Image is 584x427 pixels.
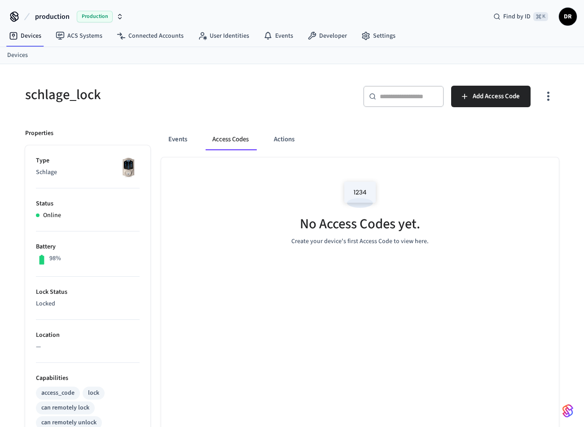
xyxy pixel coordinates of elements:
[36,331,140,340] p: Location
[41,388,75,398] div: access_code
[486,9,555,25] div: Find by ID⌘ K
[36,374,140,383] p: Capabilities
[533,12,548,21] span: ⌘ K
[36,342,140,352] p: —
[161,129,194,150] button: Events
[110,28,191,44] a: Connected Accounts
[36,156,140,166] p: Type
[7,51,28,60] a: Devices
[503,12,531,21] span: Find by ID
[451,86,531,107] button: Add Access Code
[48,28,110,44] a: ACS Systems
[25,86,287,104] h5: schlage_lock
[117,156,140,179] img: Schlage Sense Smart Deadbolt with Camelot Trim, Front
[36,168,140,177] p: Schlage
[291,237,429,246] p: Create your device's first Access Code to view here.
[560,9,576,25] span: DR
[41,403,89,413] div: can remotely lock
[256,28,300,44] a: Events
[2,28,48,44] a: Devices
[49,254,61,263] p: 98%
[191,28,256,44] a: User Identities
[43,211,61,220] p: Online
[88,388,99,398] div: lock
[300,215,420,233] h5: No Access Codes yet.
[36,242,140,252] p: Battery
[562,404,573,418] img: SeamLogoGradient.69752ec5.svg
[35,11,70,22] span: production
[36,288,140,297] p: Lock Status
[36,199,140,209] p: Status
[473,91,520,102] span: Add Access Code
[559,8,577,26] button: DR
[267,129,302,150] button: Actions
[340,175,380,213] img: Access Codes Empty State
[300,28,354,44] a: Developer
[161,129,559,150] div: ant example
[354,28,403,44] a: Settings
[25,129,53,138] p: Properties
[205,129,256,150] button: Access Codes
[77,11,113,22] span: Production
[36,299,140,309] p: Locked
